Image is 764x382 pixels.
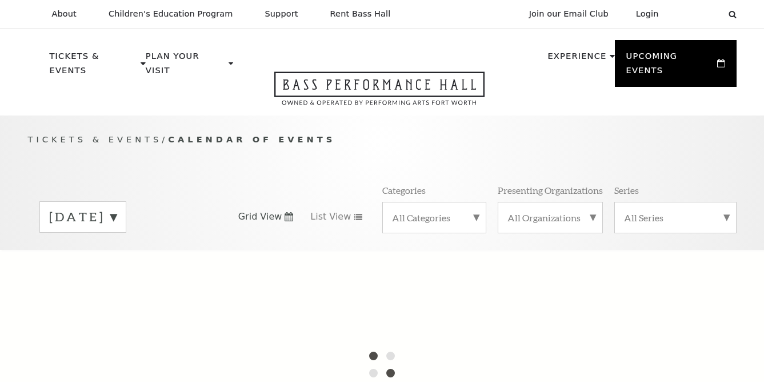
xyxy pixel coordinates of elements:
[498,184,603,196] p: Presenting Organizations
[392,212,477,224] label: All Categories
[168,134,335,144] span: Calendar of Events
[49,208,117,226] label: [DATE]
[146,49,226,84] p: Plan Your Visit
[109,9,233,19] p: Children's Education Program
[614,184,639,196] p: Series
[330,9,391,19] p: Rent Bass Hall
[626,49,715,84] p: Upcoming Events
[238,210,282,223] span: Grid View
[310,210,351,223] span: List View
[28,133,737,147] p: /
[547,49,606,70] p: Experience
[52,9,77,19] p: About
[382,184,426,196] p: Categories
[507,212,593,224] label: All Organizations
[28,134,162,144] span: Tickets & Events
[677,9,718,19] select: Select:
[624,212,727,224] label: All Series
[50,49,138,84] p: Tickets & Events
[265,9,298,19] p: Support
